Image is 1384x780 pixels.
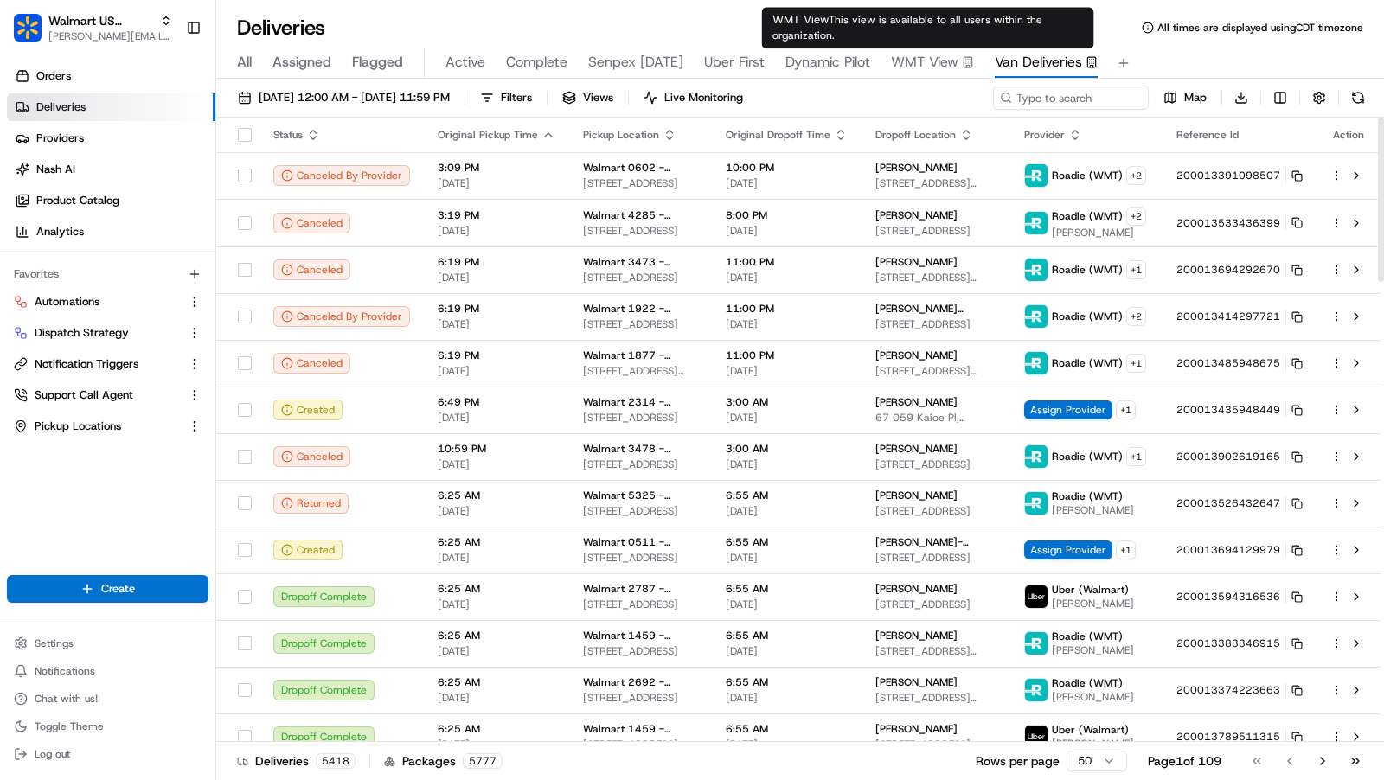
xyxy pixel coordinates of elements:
span: [STREET_ADDRESS] [875,598,996,611]
span: 6:19 PM [438,255,555,269]
button: +2 [1126,166,1146,185]
button: Canceled [273,353,350,374]
span: [DATE] [726,457,848,471]
button: Toggle Theme [7,714,208,738]
button: Walmart US Stores [48,12,153,29]
span: Walmart 2787 - [GEOGRAPHIC_DATA], [GEOGRAPHIC_DATA] [583,582,698,596]
a: 📗Knowledge Base [10,379,139,410]
div: 💻 [146,387,160,401]
button: Start new chat [294,169,315,190]
span: Original Pickup Time [438,128,538,142]
span: Knowledge Base [35,386,132,403]
span: [DATE] [726,691,848,705]
span: [DATE] [438,551,555,565]
span: [PERSON_NAME][EMAIL_ADDRESS][DOMAIN_NAME] [48,29,172,43]
span: [STREET_ADDRESS] [583,598,698,611]
button: 200013391098507 [1176,169,1303,182]
span: 6:49 PM [438,395,555,409]
span: Log out [35,747,70,761]
span: Automations [35,294,99,310]
button: Filters [472,86,540,110]
img: roadie-logo-v2.jpg [1025,164,1048,187]
a: Dispatch Strategy [14,325,181,341]
span: [DATE] [438,411,555,425]
span: 6:19 PM [438,302,555,316]
span: 6:55 AM [726,582,848,596]
span: Active [445,52,485,73]
a: Nash AI [7,156,215,183]
div: Canceled By Provider [273,306,410,327]
span: 3:00 AM [726,442,848,456]
input: Clear [45,111,285,129]
button: See all [268,221,315,241]
span: Providers [36,131,84,146]
span: Walmart 1459 - [GEOGRAPHIC_DATA], [GEOGRAPHIC_DATA] [583,629,698,643]
span: [DATE] [726,644,848,658]
span: Notification Triggers [35,356,138,372]
span: [DATE] [113,267,149,281]
span: [DATE] [726,271,848,285]
span: Roadie (WMT) [1052,209,1123,223]
span: Pickup Locations [35,419,121,434]
img: roadie-logo-v2.jpg [1025,632,1048,655]
a: Powered byPylon [122,427,209,441]
span: [DATE] [726,738,848,751]
button: Canceled [273,446,350,467]
span: Roadie (WMT) [1052,356,1123,370]
span: Flagged [352,52,403,73]
span: API Documentation [163,386,278,403]
div: Canceled By Provider [273,165,410,186]
span: All [237,52,252,73]
span: [DATE] [438,317,555,331]
img: Nash [17,16,52,51]
span: 6:55 AM [726,675,848,689]
button: Log out [7,742,208,766]
span: 10:00 PM [726,161,848,175]
button: +1 [1126,354,1146,373]
span: [PERSON_NAME] [875,208,958,222]
a: Orders [7,62,215,90]
span: Original Dropoff Time [726,128,830,142]
span: Analytics [36,224,84,240]
span: 3:19 PM [438,208,555,222]
span: 6:25 AM [438,582,555,596]
h1: Deliveries [237,14,325,42]
img: uber-new-logo.jpeg [1025,585,1048,608]
button: Notifications [7,659,208,683]
span: 10:59 PM [438,442,555,456]
p: Rows per page [976,752,1060,770]
span: 6:55 AM [726,722,848,736]
span: Map [1184,90,1207,105]
button: 200013789511315 [1176,730,1303,744]
span: [DATE] [726,224,848,238]
span: 6:25 AM [438,722,555,736]
span: Roadie (WMT) [1052,169,1123,182]
span: [DATE] [153,314,189,328]
span: Walmart 2692 - [GEOGRAPHIC_DATA], [GEOGRAPHIC_DATA] [583,675,698,689]
span: Walmart 0602 - [GEOGRAPHIC_DATA], [GEOGRAPHIC_DATA] [583,161,698,175]
span: [DATE] 12:00 AM - [DATE] 11:59 PM [259,90,450,105]
span: Roadie (WMT) [1052,676,1123,690]
a: Notification Triggers [14,356,181,372]
span: Provider [1024,128,1065,142]
span: 6:55 AM [726,535,848,549]
button: 200013594316536 [1176,590,1303,604]
span: [PERSON_NAME] [1052,226,1146,240]
button: Pickup Locations [7,412,208,440]
p: Welcome 👋 [17,68,315,96]
button: [DATE] 12:00 AM - [DATE] 11:59 PM [230,86,458,110]
span: [PERSON_NAME] [PERSON_NAME] Credo [875,302,996,316]
span: Pickup Location [583,128,659,142]
span: [DATE] [726,598,848,611]
span: Walmart 3473 - [GEOGRAPHIC_DATA], [GEOGRAPHIC_DATA] [583,255,698,269]
button: 200013374223663 [1176,683,1303,697]
span: [STREET_ADDRESS] [583,551,698,565]
div: Created [273,540,343,560]
span: Roadie (WMT) [1052,263,1123,277]
button: 200013533436399 [1176,216,1303,230]
span: [DATE] [438,271,555,285]
span: [PERSON_NAME] [875,442,958,456]
img: 9188753566659_6852d8bf1fb38e338040_72.png [36,164,67,195]
span: Chat with us! [35,692,98,706]
a: Product Catalog [7,187,215,214]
